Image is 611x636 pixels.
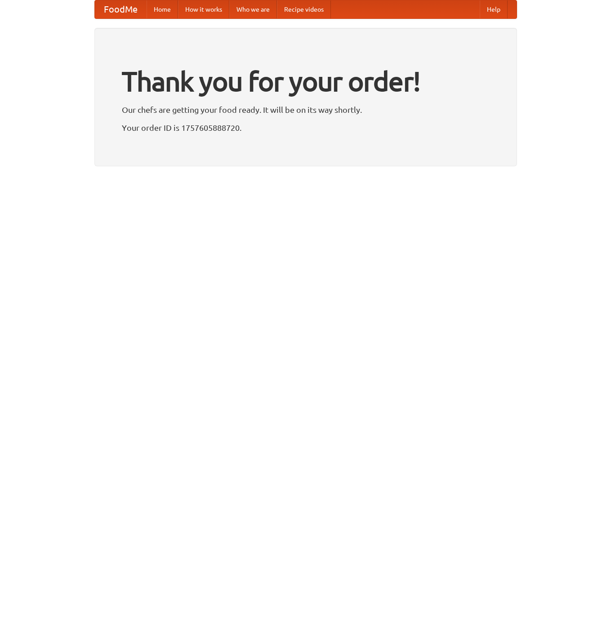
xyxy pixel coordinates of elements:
a: Recipe videos [277,0,331,18]
p: Your order ID is 1757605888720. [122,121,490,134]
h1: Thank you for your order! [122,60,490,103]
a: Who we are [229,0,277,18]
p: Our chefs are getting your food ready. It will be on its way shortly. [122,103,490,116]
a: FoodMe [95,0,147,18]
a: How it works [178,0,229,18]
a: Help [480,0,508,18]
a: Home [147,0,178,18]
